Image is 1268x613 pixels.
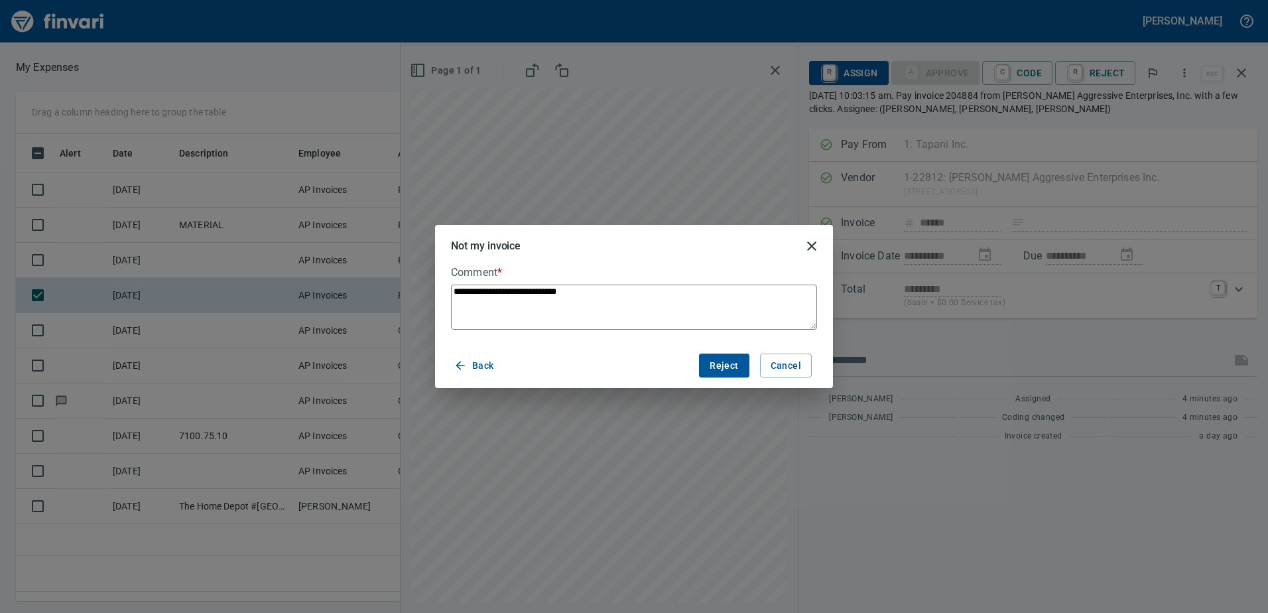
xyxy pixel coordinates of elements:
[771,358,801,374] span: Cancel
[699,354,749,378] button: Reject
[456,358,494,374] span: Back
[451,239,521,253] h5: Not my invoice
[796,230,828,262] button: close
[451,267,817,278] label: Comment
[760,354,812,378] button: Cancel
[710,358,738,374] span: Reject
[451,354,499,378] button: Back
